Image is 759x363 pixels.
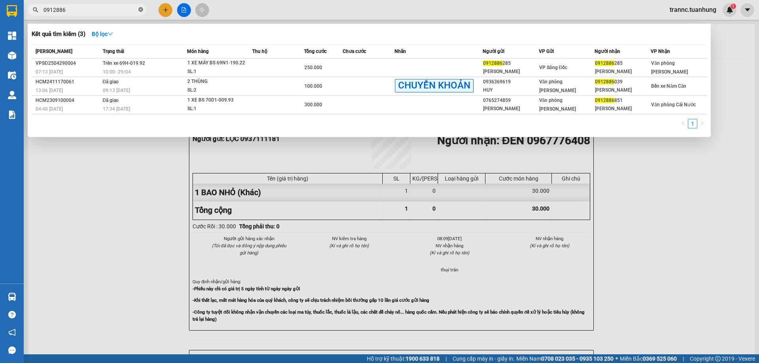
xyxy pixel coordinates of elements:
[595,59,650,68] div: 285
[8,111,16,119] img: solution-icon
[36,96,100,105] div: HCM2309100004
[108,31,113,37] span: down
[8,311,16,318] span: question-circle
[304,65,322,70] span: 250.000
[45,5,112,15] b: [PERSON_NAME]
[700,121,704,126] span: right
[85,28,119,40] button: Bộ lọcdown
[595,98,614,103] span: 0912886
[483,60,502,66] span: 0912886
[187,68,247,76] div: SL: 1
[138,7,143,12] span: close-circle
[36,106,63,112] span: 04:40 [DATE]
[483,105,538,113] div: [PERSON_NAME]
[103,60,145,66] span: Trên xe 69H-019.92
[483,78,538,86] div: 0936369619
[651,49,670,54] span: VP Nhận
[539,49,554,54] span: VP Gửi
[595,86,650,94] div: [PERSON_NAME]
[595,78,650,86] div: 039
[483,96,538,105] div: 0765274859
[4,27,151,37] li: 02839.63.63.63
[483,86,538,94] div: HUY
[678,119,688,128] li: Previous Page
[187,49,209,54] span: Món hàng
[36,69,63,75] span: 07:13 [DATE]
[8,329,16,336] span: notification
[187,86,247,95] div: SL: 2
[651,60,688,75] span: Văn phòng [PERSON_NAME]
[595,68,650,76] div: [PERSON_NAME]
[8,346,16,354] span: message
[8,71,16,79] img: warehouse-icon
[32,30,85,38] h3: Kết quả tìm kiếm ( 3 )
[187,105,247,113] div: SL: 1
[8,51,16,60] img: warehouse-icon
[395,49,406,54] span: Nhãn
[681,121,685,126] span: left
[697,119,707,128] li: Next Page
[187,96,247,105] div: 1 XE BS 70D1-009.93
[36,49,72,54] span: [PERSON_NAME]
[8,91,16,99] img: warehouse-icon
[7,5,17,17] img: logo-vxr
[92,31,113,37] strong: Bộ lọc
[304,83,322,89] span: 100.000
[103,106,130,112] span: 17:34 [DATE]
[595,105,650,113] div: [PERSON_NAME]
[678,119,688,128] button: left
[595,96,650,105] div: 851
[4,49,111,62] b: GỬI : Bến xe Năm Căn
[595,79,614,85] span: 0912886
[4,17,151,27] li: 85 [PERSON_NAME]
[103,49,124,54] span: Trạng thái
[697,119,707,128] button: right
[36,78,100,86] div: HCM2411170061
[595,60,614,66] span: 0912886
[539,79,576,93] span: Văn phòng [PERSON_NAME]
[304,49,327,54] span: Tổng cước
[343,49,366,54] span: Chưa cước
[187,59,247,68] div: 1 XE MÁY BS 69N1-190.22
[483,59,538,68] div: 285
[8,32,16,40] img: dashboard-icon
[539,65,568,70] span: VP Sông Đốc
[395,79,474,92] span: CHUYỂN KHOẢN
[33,7,38,13] span: search
[688,119,697,128] a: 1
[103,69,131,75] span: 10:00 - 29/04
[252,49,267,54] span: Thu hộ
[103,98,119,103] span: Đã giao
[36,88,63,93] span: 13:06 [DATE]
[138,6,143,14] span: close-circle
[651,83,686,89] span: Bến xe Năm Căn
[36,59,100,68] div: VPSĐ2504290004
[43,6,137,14] input: Tìm tên, số ĐT hoặc mã đơn
[304,102,322,107] span: 300.000
[103,88,130,93] span: 09:13 [DATE]
[483,68,538,76] div: [PERSON_NAME]
[651,102,696,107] span: Văn phòng Cái Nước
[539,98,576,112] span: Văn phòng [PERSON_NAME]
[187,77,247,86] div: 2 THÙNG
[45,29,52,35] span: phone
[595,49,620,54] span: Người nhận
[103,79,119,85] span: Đã giao
[8,293,16,301] img: warehouse-icon
[483,49,504,54] span: Người gửi
[45,19,52,25] span: environment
